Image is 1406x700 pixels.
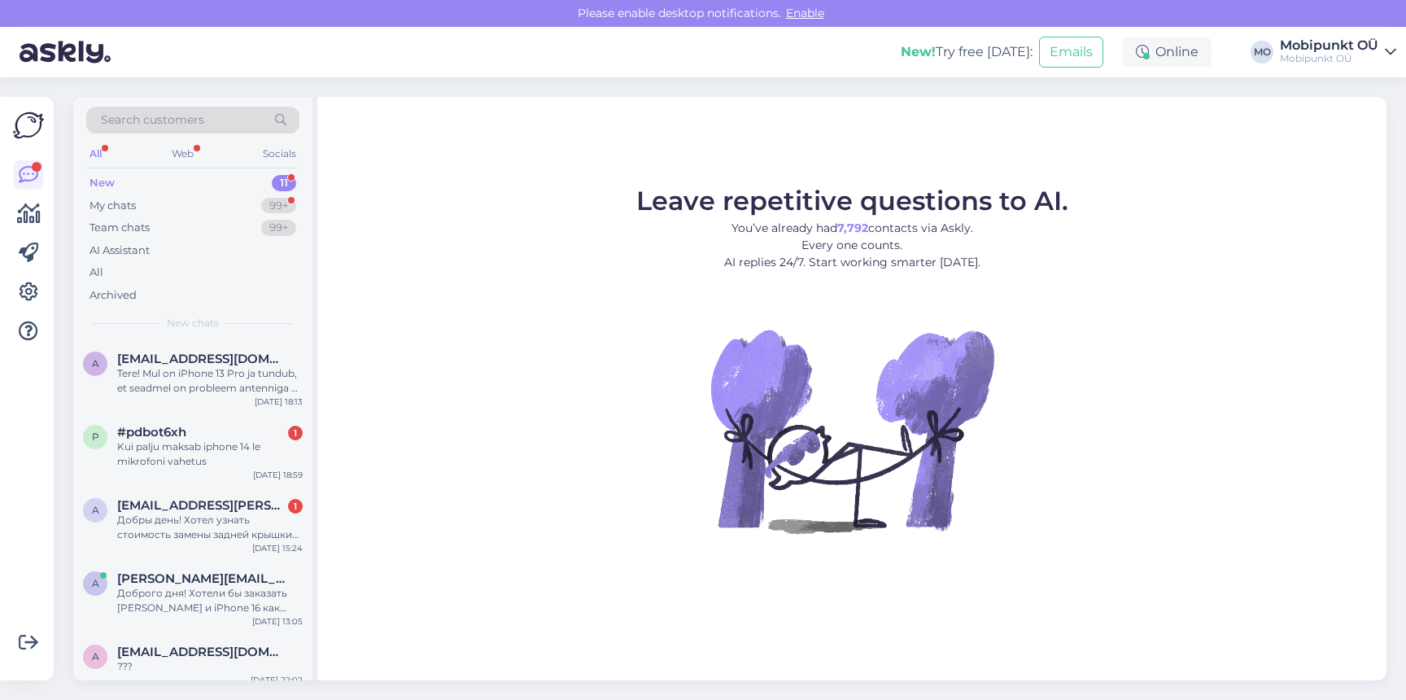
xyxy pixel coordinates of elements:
[1123,37,1212,67] div: Online
[90,175,115,191] div: New
[252,615,303,628] div: [DATE] 13:05
[260,143,299,164] div: Socials
[251,674,303,686] div: [DATE] 22:02
[1280,39,1396,65] a: Mobipunkt OÜMobipunkt OÜ
[117,425,186,440] span: #pdbot6xh
[636,220,1068,271] p: You’ve already had contacts via Askly. Every one counts. AI replies 24/7. Start working smarter [...
[117,366,303,396] div: Tere! Mul on iPhone 13 Pro ja tundub, et seadmel on probleem antenniga — mobiilne internet ei töö...
[117,659,303,674] div: ???
[101,112,204,129] span: Search customers
[837,221,868,235] b: 7,792
[117,513,303,542] div: Добры день! Хотел узнать стоимость замены задней крышки на IPhone 15 Pro (разбита вся крышка вклю...
[92,577,99,589] span: a
[92,504,99,516] span: a
[272,175,296,191] div: 11
[117,440,303,469] div: Kui palju maksab iphone 14 le mikrofoni vahetus
[117,586,303,615] div: Доброго дня! Хотели бы заказать [PERSON_NAME] и iPhone 16 как юридическое лицо, куда можно обрати...
[636,185,1068,217] span: Leave repetitive questions to AI.
[92,431,99,443] span: p
[168,143,197,164] div: Web
[253,469,303,481] div: [DATE] 18:59
[901,42,1033,62] div: Try free [DATE]:
[261,198,296,214] div: 99+
[1039,37,1103,68] button: Emails
[255,396,303,408] div: [DATE] 18:13
[86,143,105,164] div: All
[901,44,936,59] b: New!
[167,316,219,330] span: New chats
[92,357,99,370] span: a
[13,110,44,141] img: Askly Logo
[117,498,286,513] span: alexei.katsman@gmail.com
[117,645,286,659] span: andreimaleva@gmail.com
[1251,41,1273,63] div: MO
[261,220,296,236] div: 99+
[288,499,303,514] div: 1
[117,352,286,366] span: akuznetsova347@gmail.com
[90,220,150,236] div: Team chats
[781,6,829,20] span: Enable
[1280,39,1378,52] div: Mobipunkt OÜ
[90,198,136,214] div: My chats
[90,243,150,259] div: AI Assistant
[117,571,286,586] span: a.popova@blak-it.com
[1280,52,1378,65] div: Mobipunkt OÜ
[705,284,998,577] img: No Chat active
[92,650,99,663] span: a
[252,542,303,554] div: [DATE] 15:24
[288,426,303,440] div: 1
[90,287,137,304] div: Archived
[90,265,103,281] div: All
